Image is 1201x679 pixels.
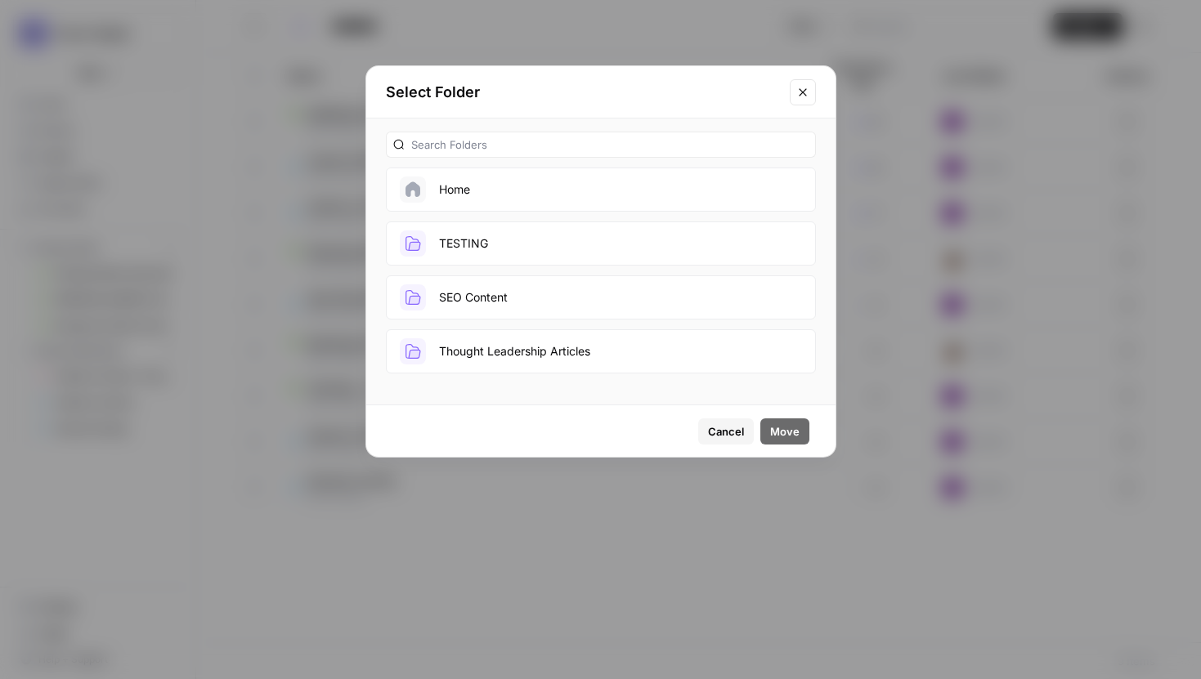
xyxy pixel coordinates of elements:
[790,79,816,105] button: Close modal
[708,423,744,440] span: Cancel
[386,221,816,266] button: TESTING
[386,275,816,319] button: SEO Content
[386,329,816,373] button: Thought Leadership Articles
[411,136,809,153] input: Search Folders
[386,81,780,104] h2: Select Folder
[386,168,816,212] button: Home
[698,418,754,444] button: Cancel
[760,418,809,444] button: Move
[770,423,800,440] span: Move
